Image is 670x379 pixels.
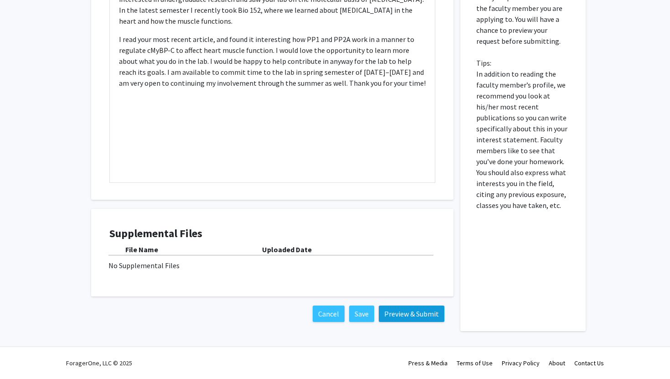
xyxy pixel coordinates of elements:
[457,359,493,367] a: Terms of Use
[7,338,39,372] iframe: Chat
[574,359,604,367] a: Contact Us
[549,359,565,367] a: About
[502,359,540,367] a: Privacy Policy
[313,306,345,322] button: Cancel
[108,260,436,271] div: No Supplemental Files
[119,34,426,88] p: I read your most recent article, and found it interesting how PP1 and PP2A work in a manner to re...
[125,245,158,254] b: File Name
[408,359,448,367] a: Press & Media
[66,347,132,379] div: ForagerOne, LLC © 2025
[262,245,312,254] b: Uploaded Date
[349,306,374,322] button: Save
[109,227,435,240] h4: Supplemental Files
[379,306,444,322] button: Preview & Submit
